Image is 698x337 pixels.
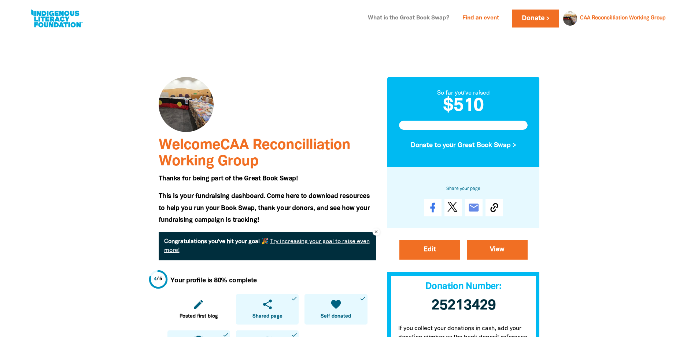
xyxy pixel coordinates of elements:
i: email [468,202,480,213]
span: Donation Number: [425,282,501,291]
i: share [262,298,273,310]
i: done [291,295,298,302]
span: Thanks for being part of the Great Book Swap! [159,176,298,182]
i: favorite [330,298,342,310]
button: Copy Link [485,199,503,216]
i: edit [193,298,204,310]
span: 4 [154,277,157,281]
h2: $510 [399,98,528,115]
strong: Your profile is 80% complete [170,278,257,283]
i: close [374,228,378,235]
a: shareShared pagedone [236,294,299,325]
strong: Congratulations you've hit your goal 🎉 [164,239,269,244]
a: View [467,240,528,260]
div: So far you've raised [399,89,528,98]
a: What is the Great Book Swap? [363,12,454,24]
a: Find an event [458,12,503,24]
h6: Share your page [399,185,528,193]
span: This is your fundraising dashboard. Come here to download resources to help you run your Book Swa... [159,193,370,223]
button: close [373,228,380,235]
a: Edit [399,240,460,260]
a: favoriteSelf donateddone [304,294,367,325]
a: Share [424,199,442,216]
a: editPosted first blog [167,294,230,325]
button: Donate to your Great Book Swap > [399,136,528,155]
a: Donate [512,10,558,28]
span: Shared page [252,313,282,320]
span: Self donated [321,313,351,320]
a: CAA Reconcilliation Working Group [580,16,666,21]
i: done [359,295,366,302]
a: email [465,199,483,216]
a: Post [444,199,462,216]
span: Welcome CAA Reconcilliation Working Group [159,139,350,168]
span: Posted first blog [180,313,218,320]
div: / 5 [154,276,162,283]
span: 25213429 [431,299,496,312]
